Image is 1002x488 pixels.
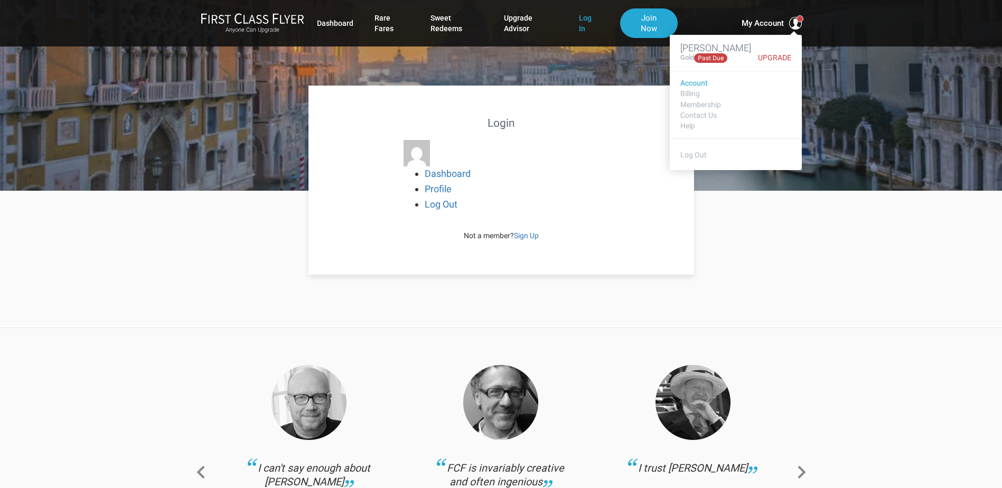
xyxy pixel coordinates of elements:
a: Log In [579,8,599,38]
img: Thomas.png [463,365,538,440]
a: Log Out [680,151,707,159]
a: Upgrade Advisor [504,8,558,38]
span: My Account [742,17,784,30]
button: My Account [742,17,802,30]
h4: Gold [680,53,727,63]
strong: Login [488,117,515,129]
a: Dashboard [317,14,353,33]
a: Contact Us [680,111,791,119]
a: Dashboard [425,168,471,179]
small: Anyone Can Upgrade [201,26,304,34]
a: Billing [680,90,791,98]
h3: [PERSON_NAME] [680,43,791,53]
a: Join Now [620,8,678,38]
a: Rare Fares [374,8,410,38]
a: Log Out [425,199,457,210]
a: Membership [680,101,791,109]
a: Account [680,79,791,87]
img: First Class Flyer [201,13,304,24]
a: First Class FlyerAnyone Can Upgrade [201,13,304,34]
a: Sweet Redeems [430,8,483,38]
a: Upgrade [753,54,791,62]
span: Not a member? [464,231,539,240]
small: Past Due [694,53,727,63]
img: Collins.png [655,365,731,440]
a: Sign Up [514,231,539,240]
img: Haggis-v2.png [271,365,347,440]
a: Help [680,122,791,130]
a: Profile [425,183,452,194]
